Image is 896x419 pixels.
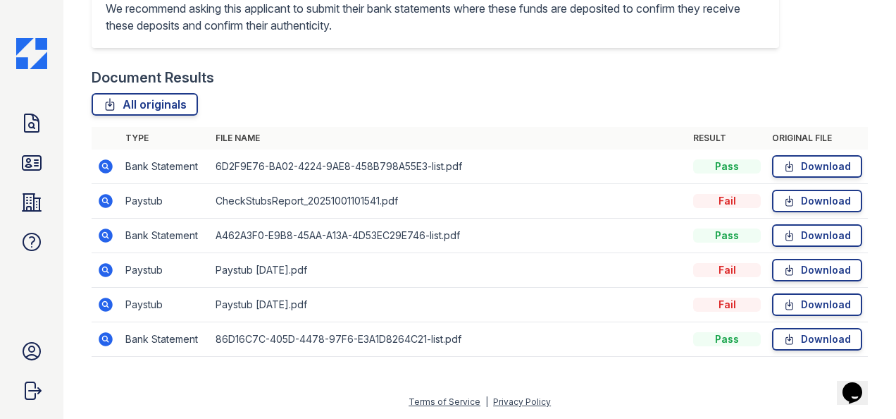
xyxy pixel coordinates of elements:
a: Download [772,259,862,281]
div: Fail [693,194,761,208]
td: A462A3F0-E9B8-45AA-A13A-4D53EC29E746-list.pdf [210,219,687,253]
td: Paystub [120,184,210,219]
th: Result [687,127,766,150]
iframe: chat widget [837,363,882,405]
div: Document Results [92,68,214,87]
td: Paystub [120,253,210,288]
div: Fail [693,263,761,277]
td: Bank Statement [120,219,210,253]
a: Download [772,328,862,351]
div: Pass [693,332,761,346]
td: CheckStubsReport_20251001101541.pdf [210,184,687,219]
div: | [485,396,488,407]
td: Paystub [DATE].pdf [210,288,687,322]
a: Download [772,190,862,212]
th: Type [120,127,210,150]
div: Pass [693,229,761,243]
div: Pass [693,159,761,174]
a: Download [772,224,862,247]
div: Fail [693,298,761,312]
th: File name [210,127,687,150]
a: Download [772,155,862,178]
td: Paystub [120,288,210,322]
td: Paystub [DATE].pdf [210,253,687,288]
img: CE_Icon_Blue-c292c112584629df590d857e76928e9f676e5b41ef8f769ba2f05ee15b207248.png [16,38,47,69]
td: Bank Statement [120,150,210,184]
th: Original file [766,127,868,150]
td: 86D16C7C-405D-4478-97F6-E3A1D8264C21-list.pdf [210,322,687,357]
td: Bank Statement [120,322,210,357]
td: 6D2F9E76-BA02-4224-9AE8-458B798A55E3-list.pdf [210,150,687,184]
a: Terms of Service [409,396,480,407]
a: Download [772,293,862,316]
a: Privacy Policy [493,396,551,407]
a: All originals [92,93,198,116]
